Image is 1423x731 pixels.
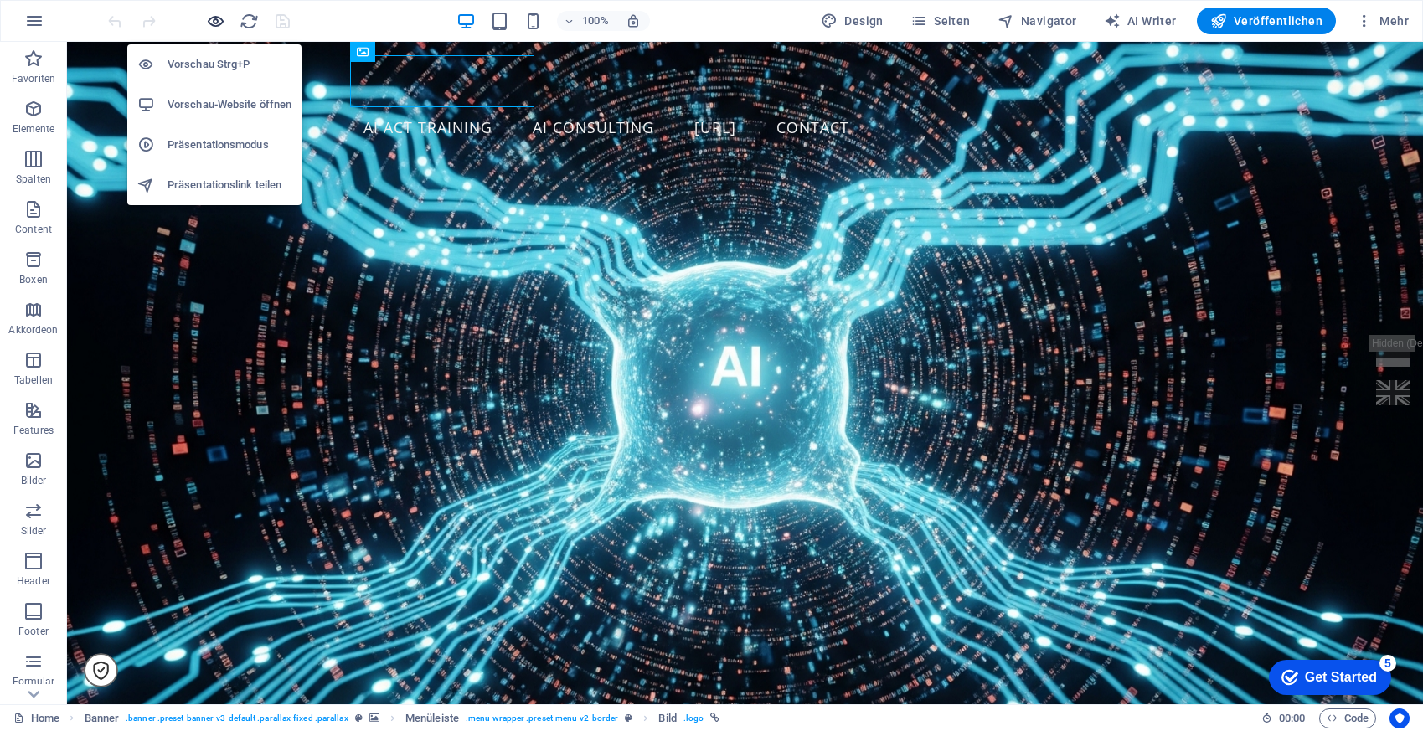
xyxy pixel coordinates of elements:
[1261,708,1306,728] h6: Session-Zeit
[998,13,1077,29] span: Navigator
[168,95,291,115] h6: Vorschau-Website öffnen
[1097,8,1183,34] button: AI Writer
[13,8,136,44] div: Get Started 5 items remaining, 0% complete
[85,708,120,728] span: Klick zum Auswählen. Doppelklick zum Bearbeiten
[910,13,971,29] span: Seiten
[13,708,59,728] a: Klick, um Auswahl aufzuheben. Doppelklick öffnet Seitenverwaltung
[355,713,363,723] i: Dieses Element ist ein anpassbares Preset
[13,122,55,136] p: Elemente
[168,175,291,195] h6: Präsentationslink teilen
[85,708,720,728] nav: breadcrumb
[18,625,49,638] p: Footer
[8,323,58,337] p: Akkordeon
[19,273,48,286] p: Boxen
[369,713,379,723] i: Element verfügt über einen Hintergrund
[126,708,348,728] span: . banner .preset-banner-v3-default .parallax-fixed .parallax
[557,11,616,31] button: 100%
[21,474,47,487] p: Bilder
[124,3,141,20] div: 5
[1356,13,1409,29] span: Mehr
[13,424,54,437] p: Features
[21,524,47,538] p: Slider
[12,72,55,85] p: Favoriten
[658,708,676,728] span: Klick zum Auswählen. Doppelklick zum Bearbeiten
[466,708,618,728] span: . menu-wrapper .preset-menu-v2-border
[1327,708,1369,728] span: Code
[1210,13,1322,29] span: Veröffentlichen
[1291,712,1293,724] span: :
[16,172,51,186] p: Spalten
[239,11,259,31] button: reload
[168,135,291,155] h6: Präsentationsmodus
[1104,13,1177,29] span: AI Writer
[1319,708,1376,728] button: Code
[1349,8,1415,34] button: Mehr
[1279,708,1305,728] span: 00 00
[821,13,884,29] span: Design
[14,373,53,387] p: Tabellen
[168,54,291,75] h6: Vorschau Strg+P
[991,8,1084,34] button: Navigator
[17,611,51,646] a: Cookie Einstellungen
[1197,8,1336,34] button: Veröffentlichen
[582,11,609,31] h6: 100%
[15,223,52,236] p: Content
[13,675,55,688] p: Formular
[17,574,50,588] p: Header
[710,713,719,723] i: Element ist verlinkt
[814,8,890,34] button: Design
[405,708,459,728] span: Klick zum Auswählen. Doppelklick zum Bearbeiten
[49,18,121,33] div: Get Started
[1389,708,1410,728] button: Usercentrics
[626,13,641,28] i: Bei Größenänderung Zoomstufe automatisch an das gewählte Gerät anpassen.
[625,713,632,723] i: Dieses Element ist ein anpassbares Preset
[904,8,977,34] button: Seiten
[683,708,704,728] span: . logo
